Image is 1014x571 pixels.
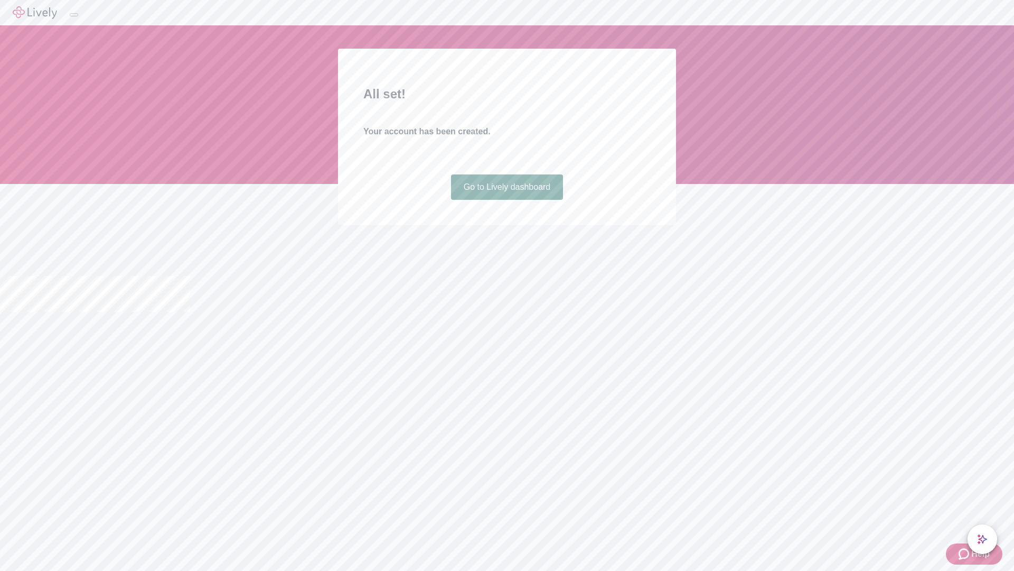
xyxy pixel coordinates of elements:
[959,548,971,560] svg: Zendesk support icon
[13,6,57,19] img: Lively
[70,13,78,16] button: Log out
[977,534,988,545] svg: Lively AI Assistant
[363,85,651,104] h2: All set!
[451,174,564,200] a: Go to Lively dashboard
[968,524,997,554] button: chat
[363,125,651,138] h4: Your account has been created.
[946,544,1002,565] button: Zendesk support iconHelp
[971,548,990,560] span: Help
